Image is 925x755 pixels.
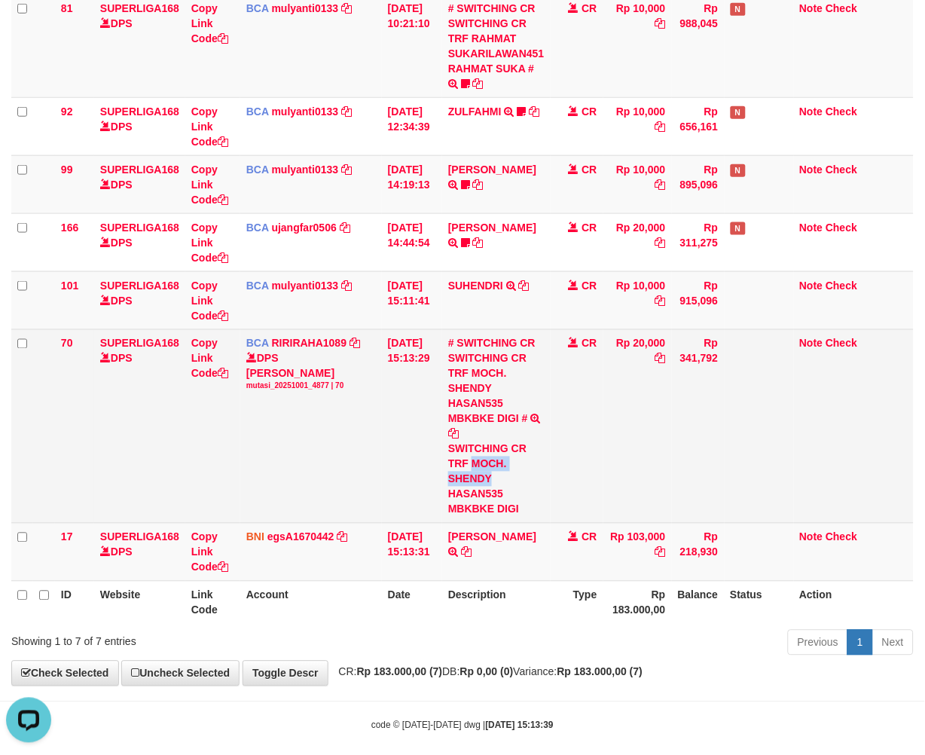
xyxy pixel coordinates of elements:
a: Previous [788,630,848,656]
a: SUPERLIGA168 [100,280,179,292]
th: Type [551,581,603,624]
a: Uncheck Selected [121,661,240,686]
a: mulyanti0133 [272,164,339,176]
td: Rp 103,000 [603,523,672,581]
th: ID [55,581,94,624]
th: Balance [672,581,725,624]
a: Copy mulyanti0133 to clipboard [341,164,352,176]
span: CR [582,338,597,350]
a: Toggle Descr [243,661,328,686]
td: [DATE] 14:19:13 [382,155,442,213]
span: BCA [246,2,269,14]
a: Note [800,164,823,176]
td: DPS [94,155,185,213]
a: Note [800,222,823,234]
th: Account [240,581,382,624]
td: DPS [94,523,185,581]
a: Copy Link Code [191,222,228,264]
span: CR [582,280,597,292]
strong: Rp 183.000,00 (7) [557,666,643,678]
span: Has Note [731,164,746,177]
strong: Rp 183.000,00 (7) [357,666,443,678]
span: Has Note [731,222,746,235]
button: Open LiveChat chat widget [6,6,51,51]
a: ujangfar0506 [272,222,337,234]
a: Copy Link Code [191,105,228,148]
th: Website [94,581,185,624]
a: Copy Link Code [191,164,228,206]
a: SUPERLIGA168 [100,2,179,14]
div: SWITCHING CR TRF MOCH. SHENDY HASAN535 MBKBKE DIGI [448,442,545,517]
span: 166 [61,222,78,234]
small: code © [DATE]-[DATE] dwg | [371,720,554,731]
a: Copy RIRIRAHA1089 to clipboard [350,338,360,350]
a: Copy Link Code [191,338,228,380]
td: Rp 10,000 [603,271,672,329]
a: Check [826,222,858,234]
span: CR [582,2,597,14]
td: DPS [94,213,185,271]
td: DPS [94,97,185,155]
td: Rp 656,161 [672,97,725,155]
a: Check [826,338,858,350]
a: Next [872,630,914,656]
a: Note [800,280,823,292]
th: Rp 183.000,00 [603,581,672,624]
td: Rp 341,792 [672,329,725,523]
a: Copy Link Code [191,531,228,573]
a: SUPERLIGA168 [100,222,179,234]
div: DPS [PERSON_NAME] [246,351,376,392]
span: CR [582,164,597,176]
a: Copy Link Code [191,280,228,322]
a: Check [826,105,858,118]
span: CR [582,222,597,234]
span: CR: DB: Variance: [331,666,643,678]
a: SUPERLIGA168 [100,531,179,543]
a: RIRIRAHA1089 [272,338,347,350]
a: Copy WAHYU EKO SANTOSO to clipboard [461,546,472,558]
td: Rp 915,096 [672,271,725,329]
span: 101 [61,280,78,292]
div: mutasi_20251001_4877 | 70 [246,381,376,392]
span: 99 [61,164,73,176]
a: SUPERLIGA168 [100,338,179,350]
td: Rp 10,000 [603,97,672,155]
td: [DATE] 14:44:54 [382,213,442,271]
a: # SWITCHING CR SWITCHING CR TRF MOCH. SHENDY HASAN535 MBKBKE DIGI # [448,338,536,425]
a: Check [826,531,858,543]
a: Note [800,105,823,118]
a: Copy ZULFAHMI to clipboard [530,105,540,118]
td: DPS [94,271,185,329]
a: [PERSON_NAME] [448,222,536,234]
div: Showing 1 to 7 of 7 entries [11,628,374,650]
a: Copy mulyanti0133 to clipboard [341,280,352,292]
td: Rp 218,930 [672,523,725,581]
span: CR [582,531,597,543]
a: Copy mulyanti0133 to clipboard [341,105,352,118]
td: [DATE] 15:13:31 [382,523,442,581]
a: Copy Rp 10,000 to clipboard [655,17,666,29]
th: Status [725,581,794,624]
a: Copy ujangfar0506 to clipboard [340,222,350,234]
a: Copy egsA1670442 to clipboard [337,531,348,543]
strong: Rp 0,00 (0) [460,666,514,678]
a: mulyanti0133 [272,280,339,292]
a: Copy Rp 10,000 to clipboard [655,179,666,191]
span: 70 [61,338,73,350]
a: Check [826,2,858,14]
a: Copy Rp 103,000 to clipboard [655,546,666,558]
a: # SWITCHING CR SWITCHING CR TRF RAHMAT SUKARILAWAN451 RAHMAT SUKA # [448,2,545,75]
a: Copy Link Code [191,2,228,44]
a: Copy MUHAMMAD REZA to clipboard [473,179,484,191]
a: Note [800,2,823,14]
a: [PERSON_NAME] [448,164,536,176]
a: SUPERLIGA168 [100,164,179,176]
td: Rp 20,000 [603,213,672,271]
span: Has Note [731,106,746,119]
td: Rp 10,000 [603,155,672,213]
a: Check Selected [11,661,119,686]
span: 81 [61,2,73,14]
a: Copy # SWITCHING CR SWITCHING CR TRF MOCH. SHENDY HASAN535 MBKBKE DIGI # to clipboard [448,428,459,440]
a: Check [826,164,858,176]
a: mulyanti0133 [272,105,339,118]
